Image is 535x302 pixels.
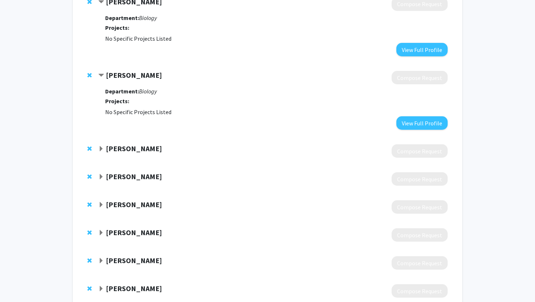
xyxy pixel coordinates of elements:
i: Biology [139,14,157,21]
strong: [PERSON_NAME] [106,71,162,80]
button: Compose Request to Christopher Shaffer [392,144,448,158]
button: View Full Profile [396,43,448,56]
strong: Projects: [105,24,129,31]
span: Remove Jennifer Winther from bookmarks [87,174,92,180]
strong: [PERSON_NAME] [106,256,162,265]
span: Expand Christopher Shaffer Bookmark [98,146,104,152]
strong: Department: [105,14,139,21]
button: Compose Request to Sarah Hamsher [392,71,448,84]
span: Contract Sarah Hamsher Bookmark [98,73,104,78]
span: Expand Jennifer Winther Bookmark [98,174,104,180]
span: Remove Jennifer Moore from bookmarks [87,286,92,291]
button: View Full Profile [396,116,448,130]
span: Expand Doug Graham Bookmark [98,230,104,236]
strong: [PERSON_NAME] [106,200,162,209]
button: Compose Request to Kathryn Haley [392,200,448,214]
span: Remove Doug Graham from bookmarks [87,230,92,235]
span: Expand Jennifer Moore Bookmark [98,286,104,292]
span: Remove Kathryn Haley from bookmarks [87,202,92,208]
strong: Projects: [105,97,129,105]
strong: [PERSON_NAME] [106,144,162,153]
span: No Specific Projects Listed [105,108,171,116]
button: Compose Request to Jennifer Winther [392,172,448,186]
strong: [PERSON_NAME] [106,172,162,181]
button: Compose Request to Jennifer Moore [392,284,448,298]
iframe: Chat [5,269,31,297]
span: Expand Tara Kneeshaw Bookmark [98,258,104,264]
strong: [PERSON_NAME] [106,284,162,293]
button: Compose Request to Doug Graham [392,228,448,242]
button: Compose Request to Tara Kneeshaw [392,256,448,270]
span: Expand Kathryn Haley Bookmark [98,202,104,208]
strong: [PERSON_NAME] [106,228,162,237]
span: Remove Sarah Hamsher from bookmarks [87,72,92,78]
span: Remove Christopher Shaffer from bookmarks [87,146,92,152]
span: Remove Tara Kneeshaw from bookmarks [87,258,92,263]
strong: Department: [105,88,139,95]
span: No Specific Projects Listed [105,35,171,42]
i: Biology [139,88,157,95]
